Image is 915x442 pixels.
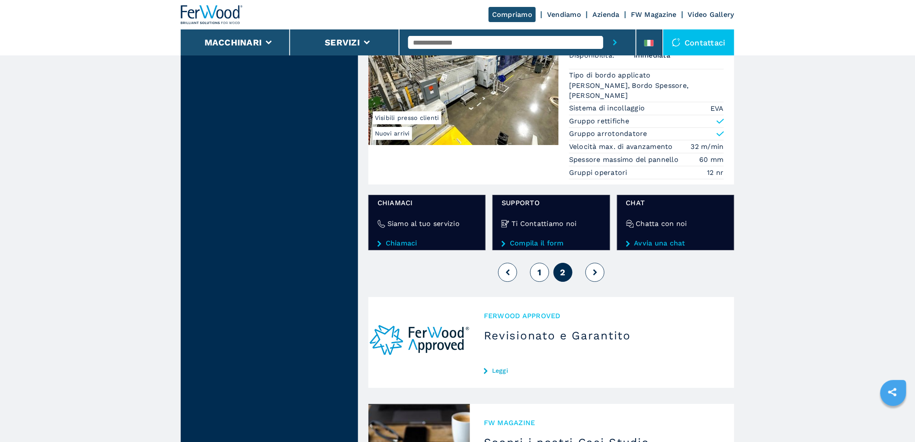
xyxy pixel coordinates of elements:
[553,263,573,282] button: 2
[325,37,360,48] button: Servizi
[626,239,725,247] a: Avvia una chat
[569,71,653,80] p: Tipo di bordo applicato
[626,220,634,228] img: Chatta con noi
[373,127,412,140] span: Nuovi arrivi
[489,7,536,22] a: Compriamo
[569,129,647,139] p: Gruppo arrotondatore
[631,10,677,19] a: FW Magazine
[700,155,724,165] em: 60 mm
[484,367,720,374] a: Leggi
[707,168,724,177] em: 12 nr
[710,103,724,113] em: EVA
[691,142,724,152] em: 32 m/min
[592,10,620,19] a: Azienda
[663,29,735,55] div: Contattaci
[569,142,675,152] p: Velocità max. di avanzamento
[569,116,629,126] p: Gruppo rettifiche
[512,219,577,229] h4: Ti Contattiamo noi
[378,220,385,228] img: Siamo al tuo servizio
[569,155,681,165] p: Spessore massimo del pannello
[502,198,601,208] span: Supporto
[688,10,734,19] a: Video Gallery
[205,37,262,48] button: Macchinari
[878,403,909,436] iframe: Chat
[626,198,725,208] span: chat
[378,239,477,247] a: Chiamaci
[882,381,903,403] a: sharethis
[368,297,470,388] img: Revisionato e Garantito
[672,38,681,47] img: Contattaci
[569,81,724,100] em: [PERSON_NAME], Bordo Spessore, [PERSON_NAME]
[387,219,460,229] h4: Siamo al tuo servizio
[484,418,720,428] span: FW MAGAZINE
[569,168,630,177] p: Gruppi operatori
[530,263,549,282] button: 1
[484,311,720,321] span: Ferwood Approved
[636,219,688,229] h4: Chatta con noi
[181,5,243,24] img: Ferwood
[502,239,601,247] a: Compila il form
[484,329,720,342] h3: Revisionato e Garantito
[603,29,627,55] button: submit-button
[502,220,509,228] img: Ti Contattiamo noi
[560,267,566,277] span: 2
[569,103,647,113] p: Sistema di incollaggio
[547,10,581,19] a: Vendiamo
[537,267,541,277] span: 1
[373,111,442,124] span: Visibili presso clienti
[378,198,477,208] span: Chiamaci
